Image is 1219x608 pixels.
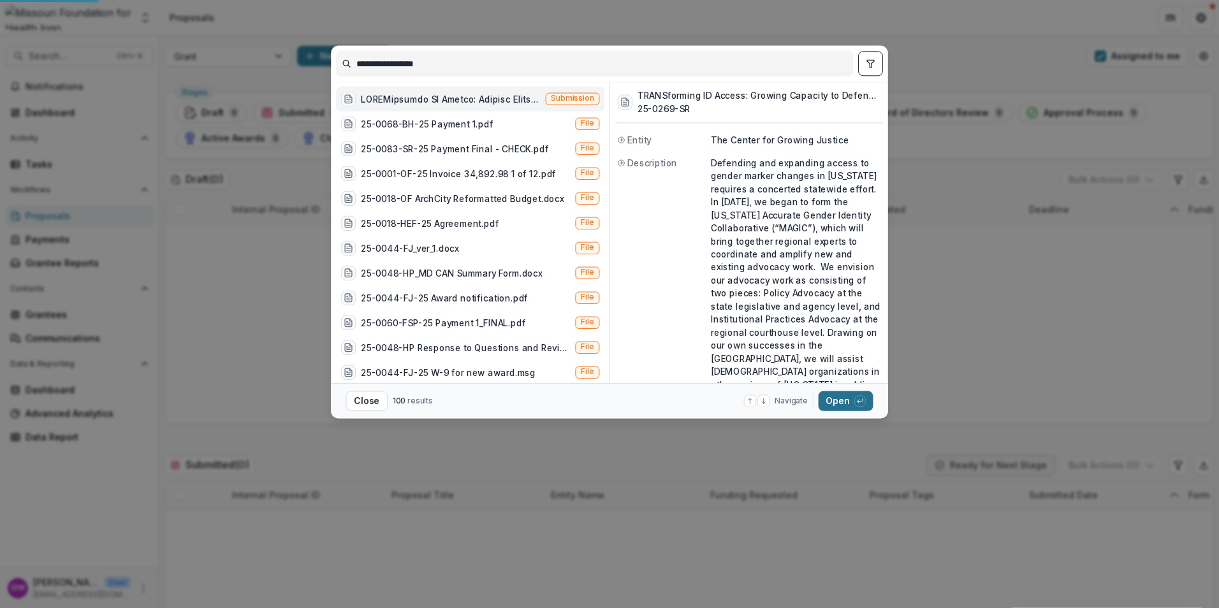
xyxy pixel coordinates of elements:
[361,291,528,304] div: 25-0044-FJ-25 Award notification.pdf
[361,242,459,254] div: 25-0044-FJ_ver_1.docx
[581,169,594,178] span: File
[819,391,873,411] button: Open
[581,343,594,352] span: File
[393,396,405,405] span: 100
[361,92,541,105] div: LOREMipsumdo SI Ametco: Adipisc Elitsedd ei Tempor & Incidi Utlabo Etdolo Magnaal (Enimadmin ven ...
[361,341,571,354] div: 25-0048-HP Response to Questions and Revised Narrative.msg
[858,51,883,76] button: toggle filters
[407,396,433,405] span: results
[638,102,880,115] h3: 25-0269-SR
[361,167,556,180] div: 25-0001-OF-25 Invoice 34,892.98 1 of 12.pdf
[361,217,499,229] div: 25-0018-HEF-25 Agreement.pdf
[581,243,594,252] span: File
[775,395,808,407] span: Navigate
[711,156,880,521] p: Defending and expanding access to gender marker changes in [US_STATE] requires a concerted statew...
[581,119,594,128] span: File
[638,89,880,102] h3: TRANSforming ID Access: Growing Capacity to Defend & Expand Gender Marker Changes
[627,156,677,169] span: Description
[361,366,536,379] div: 25-0044-FJ-25 W-9 for new award.msg
[581,293,594,302] span: File
[581,144,594,153] span: File
[361,266,543,279] div: 25-0048-HP_MD CAN Summary Form.docx
[627,133,652,146] span: Entity
[361,142,548,155] div: 25-0083-SR-25 Payment Final - CHECK.pdf
[581,219,594,228] span: File
[581,194,594,203] span: File
[346,391,388,411] button: Close
[711,133,880,146] p: The Center for Growing Justice
[581,368,594,377] span: File
[361,117,493,130] div: 25-0068-BH-25 Payment 1.pdf
[361,316,525,329] div: 25-0060-FSP-25 Payment 1_FINAL.pdf
[581,318,594,327] span: File
[361,192,564,205] div: 25-0018-OF ArchCity Reformatted Budget.docx
[581,268,594,277] span: File
[551,94,594,103] span: Submission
